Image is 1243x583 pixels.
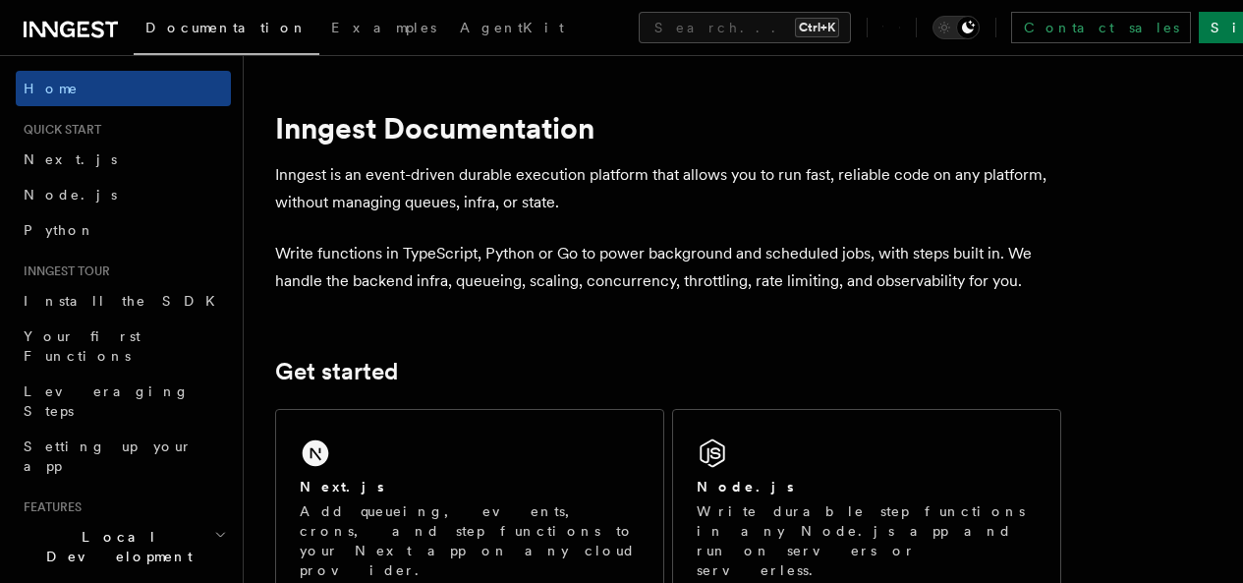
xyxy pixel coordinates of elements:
p: Write durable step functions in any Node.js app and run on servers or serverless. [697,501,1037,580]
span: Leveraging Steps [24,383,190,419]
span: Next.js [24,151,117,167]
a: Leveraging Steps [16,374,231,429]
a: Python [16,212,231,248]
a: Documentation [134,6,319,55]
h2: Node.js [697,477,794,496]
span: Documentation [145,20,308,35]
a: Home [16,71,231,106]
span: Install the SDK [24,293,227,309]
a: Setting up your app [16,429,231,484]
a: Install the SDK [16,283,231,319]
span: Inngest tour [16,263,110,279]
a: AgentKit [448,6,576,53]
span: Features [16,499,82,515]
button: Local Development [16,519,231,574]
span: Examples [331,20,436,35]
h2: Next.js [300,477,384,496]
kbd: Ctrl+K [795,18,839,37]
span: Setting up your app [24,438,193,474]
a: Contact sales [1011,12,1191,43]
span: Local Development [16,527,214,566]
button: Search...Ctrl+K [639,12,851,43]
a: Next.js [16,142,231,177]
p: Inngest is an event-driven durable execution platform that allows you to run fast, reliable code ... [275,161,1061,216]
p: Write functions in TypeScript, Python or Go to power background and scheduled jobs, with steps bu... [275,240,1061,295]
a: Node.js [16,177,231,212]
span: Home [24,79,79,98]
p: Add queueing, events, crons, and step functions to your Next app on any cloud provider. [300,501,640,580]
a: Your first Functions [16,319,231,374]
span: Python [24,222,95,238]
button: Toggle dark mode [932,16,980,39]
a: Examples [319,6,448,53]
h1: Inngest Documentation [275,110,1061,146]
span: AgentKit [460,20,564,35]
a: Get started [275,358,398,385]
span: Your first Functions [24,328,141,364]
span: Quick start [16,122,101,138]
span: Node.js [24,187,117,203]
